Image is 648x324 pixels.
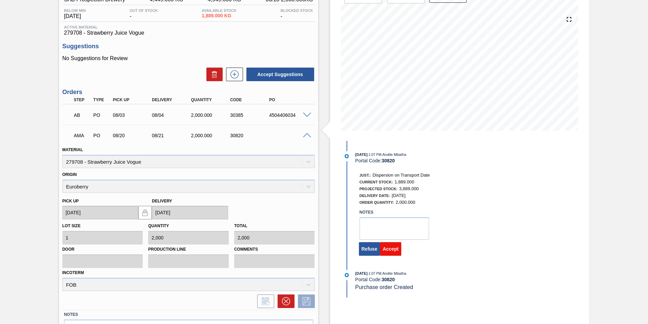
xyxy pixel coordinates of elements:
label: Door [62,245,143,254]
label: Comments [234,245,315,254]
span: [DATE] [392,193,406,198]
span: : Andile Mbatha [381,152,406,157]
div: 30820 [228,133,272,138]
label: Lot size [62,223,81,228]
span: Just.: [360,173,371,177]
img: atual [345,154,349,158]
div: Purchase order [92,133,112,138]
span: Active Material [64,25,313,29]
span: [DATE] [355,152,367,157]
label: Total [234,223,247,228]
label: Notes [64,310,313,320]
div: Delete Suggestions [203,68,223,81]
div: Delivery [150,97,194,102]
label: Pick up [62,199,79,203]
div: Pick up [111,97,155,102]
button: Accept [380,242,401,256]
div: 08/21/2025 [150,133,194,138]
span: Dispersion on Transport Date [372,173,430,178]
div: Cancel Order [274,294,295,308]
div: Code [228,97,272,102]
label: Production Line [148,245,229,254]
strong: 30820 [382,277,395,282]
span: Available Stock [202,8,237,13]
h3: Orders [62,89,315,96]
span: - 1:07 PM [368,153,382,157]
span: Out Of Stock [130,8,158,13]
span: [DATE] [355,271,367,275]
img: atual [345,273,349,277]
span: [DATE] [64,13,86,19]
div: Save Order [295,294,315,308]
div: 2,000.000 [189,133,233,138]
span: Projected Stock: [360,187,398,191]
div: 4504406034 [267,112,311,118]
div: 08/04/2025 [150,112,194,118]
span: : Andile Mbatha [381,271,406,275]
div: New suggestion [223,68,243,81]
div: Step [72,97,93,102]
p: AB [74,112,91,118]
span: - 1:07 PM [368,272,382,275]
label: Origin [62,172,77,177]
div: Type [92,97,112,102]
input: mm/dd/yyyy [152,206,228,219]
input: mm/dd/yyyy [62,206,139,219]
div: PO [267,97,311,102]
button: Accept Suggestions [246,68,314,81]
p: No Suggestions for Review [62,55,315,61]
span: Current Stock: [360,180,393,184]
div: 08/03/2025 [111,112,155,118]
span: 2,000.000 [396,200,415,205]
span: 1,889.000 KG [202,13,237,18]
h3: Suggestions [62,43,315,50]
div: Portal Code: [355,158,516,163]
div: Portal Code: [355,277,516,282]
p: AMA [74,133,91,138]
div: Purchase order [92,112,112,118]
div: - [279,8,315,19]
div: Awaiting Pick Up [72,108,93,123]
div: Accept Suggestions [243,67,315,82]
span: 1,889.000 [394,179,414,184]
label: Notes [360,208,429,217]
div: Quantity [189,97,233,102]
div: 30385 [228,112,272,118]
label: Quantity [148,223,169,228]
span: Below Min [64,8,86,13]
span: Purchase order Created [355,284,413,290]
div: 2,000.000 [189,112,233,118]
span: Delivery Date: [360,194,390,198]
button: locked [138,206,152,219]
button: Refuse [359,242,380,256]
span: 279708 - Strawberry Juice Vogue [64,30,313,36]
span: 3,889.000 [399,186,419,191]
strong: 30820 [382,158,395,163]
div: - [128,8,160,19]
span: Blocked Stock [281,8,313,13]
label: Material [62,147,83,152]
label: Delivery [152,199,172,203]
span: Order Quantity: [360,200,394,204]
div: Inform order change [254,294,274,308]
div: Awaiting Manager Approval [72,128,93,143]
img: locked [141,209,149,217]
label: Incoterm [62,270,84,275]
div: 08/20/2025 [111,133,155,138]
